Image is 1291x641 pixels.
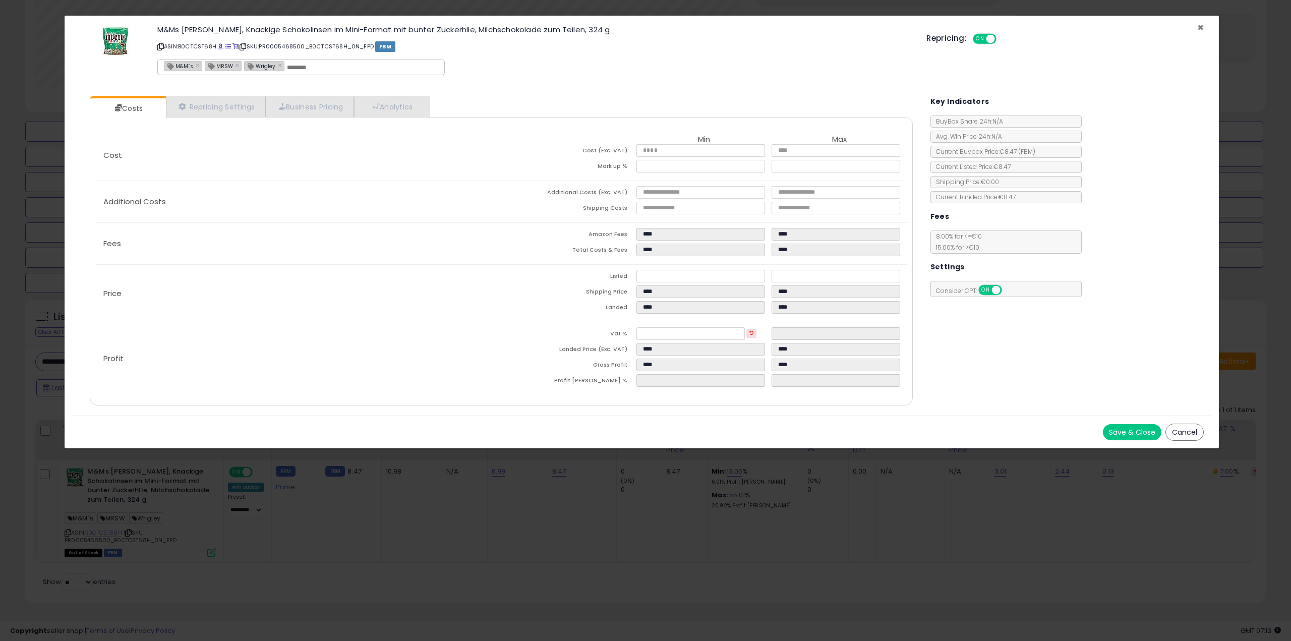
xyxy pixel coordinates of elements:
a: Costs [90,98,165,119]
p: ASIN: B0CTCST68H | SKU: PR0005468500_B0CTCST68H_0N_FPD [157,38,911,54]
td: Landed Price (Exc. VAT) [501,343,636,359]
h5: Fees [930,210,950,223]
span: × [1197,20,1204,35]
span: Current Buybox Price: [931,147,1035,156]
h5: Key Indicators [930,95,989,108]
span: M&M´s [164,62,193,70]
td: Cost (Exc. VAT) [501,144,636,160]
span: 15.00 % for > €10 [931,243,979,252]
th: Min [636,135,772,144]
h3: M&Ms [PERSON_NAME], Knackige Schokolinsen im Mini-Format mit bunter Zuckerhlle, Milchschokolade z... [157,26,911,33]
a: BuyBox page [218,42,223,50]
p: Cost [95,151,501,159]
a: × [196,61,202,70]
td: Shipping Price [501,285,636,301]
td: Vat % [501,327,636,343]
td: Total Costs & Fees [501,244,636,259]
span: BuyBox Share 24h: N/A [931,117,1003,126]
td: Amazon Fees [501,228,636,244]
img: 51TJjgdzTxL._SL60_.jpg [100,26,130,56]
h5: Settings [930,261,965,273]
span: 8.00 % for <= €10 [931,232,982,252]
button: Cancel [1165,424,1204,441]
a: All offer listings [225,42,231,50]
td: Additional Costs (Exc. VAT) [501,186,636,202]
th: Max [772,135,907,144]
td: Mark up % [501,160,636,176]
span: €8.47 [1000,147,1035,156]
p: Profit [95,355,501,363]
td: Landed [501,301,636,317]
td: Shipping Costs [501,202,636,217]
a: Business Pricing [266,96,354,117]
p: Additional Costs [95,198,501,206]
span: Current Listed Price: €8.47 [931,162,1011,171]
span: OFF [1000,286,1016,295]
a: Your listing only [232,42,238,50]
a: × [278,61,284,70]
a: Repricing Settings [166,96,266,117]
span: Wrigley [245,62,275,70]
td: Listed [501,270,636,285]
span: OFF [995,35,1011,43]
a: × [236,61,242,70]
a: Analytics [354,96,429,117]
span: Avg. Win Price 24h: N/A [931,132,1002,141]
span: ON [974,35,986,43]
span: Consider CPT: [931,286,1015,295]
h5: Repricing: [926,34,967,42]
td: Profit [PERSON_NAME] % [501,374,636,390]
button: Save & Close [1103,424,1161,440]
span: FBM [375,41,395,52]
p: Fees [95,240,501,248]
span: Current Landed Price: €8.47 [931,193,1016,201]
span: ON [979,286,992,295]
span: Shipping Price: €0.00 [931,178,999,186]
span: MRSW [205,62,233,70]
p: Price [95,289,501,298]
td: Gross Profit [501,359,636,374]
span: ( FBM ) [1018,147,1035,156]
